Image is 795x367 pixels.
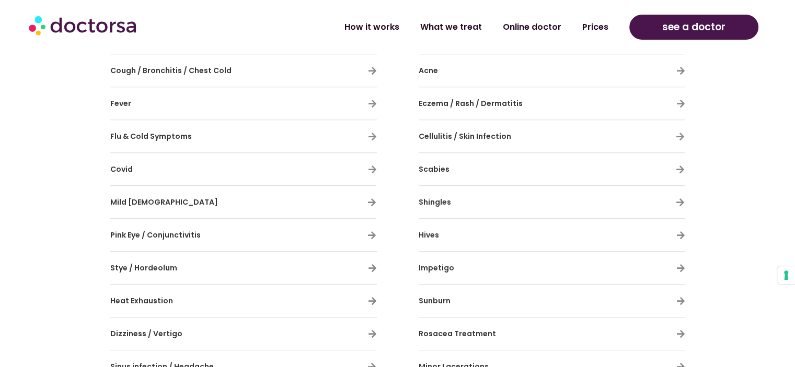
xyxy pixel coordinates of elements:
[572,15,619,39] a: Prices
[419,65,438,76] span: Acne
[629,15,758,40] a: see a doctor
[110,230,201,240] span: Pink Eye / Conjunctivitis
[367,198,376,207] a: Mild Asthma
[110,197,218,207] a: Mild [DEMOGRAPHIC_DATA]
[110,65,232,76] span: Cough / Bronchitis / Chest Cold
[492,15,572,39] a: Online doctor
[777,266,795,284] button: Your consent preferences for tracking technologies
[419,164,450,174] span: Scabies
[419,263,454,273] span: Impetigo
[419,98,523,109] span: Eczema / Rash / Dermatitis
[410,15,492,39] a: What we treat
[419,131,511,141] span: Cellulitis / Skin Infection
[419,230,439,240] span: Hives
[419,328,496,339] span: Rosacea Treatment
[334,15,410,39] a: How it works
[110,295,173,306] span: Heat Exhaustion
[110,263,177,273] span: Stye / Hordeolum
[210,15,619,39] nav: Menu
[110,164,133,174] span: Covid
[110,98,131,109] span: Fever
[110,131,192,141] span: Flu & Cold Symptoms
[662,19,725,35] span: see a doctor
[110,328,182,339] span: Dizziness / Vertigo
[419,295,451,306] span: Sunburn
[419,197,451,207] span: Shingles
